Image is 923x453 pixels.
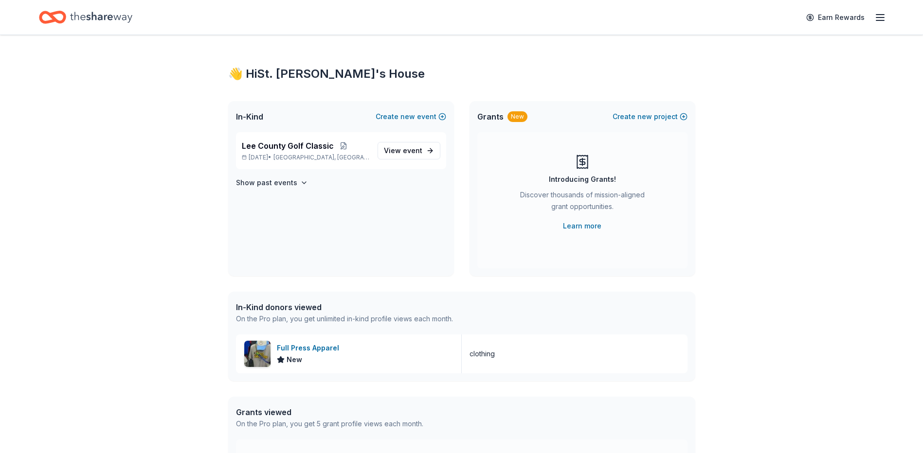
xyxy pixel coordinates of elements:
button: Show past events [236,177,308,189]
p: [DATE] • [242,154,370,161]
span: New [287,354,302,366]
div: On the Pro plan, you get 5 grant profile views each month. [236,418,423,430]
div: 👋 Hi St. [PERSON_NAME]'s House [228,66,695,82]
span: new [400,111,415,122]
div: Grants viewed [236,406,423,418]
button: Createnewevent [376,111,446,122]
a: Home [39,6,132,29]
span: In-Kind [236,111,263,122]
h4: Show past events [236,177,297,189]
div: In-Kind donors viewed [236,301,453,313]
span: View [384,145,422,157]
a: Learn more [563,220,601,232]
div: clothing [470,348,495,360]
img: Image for Full Press Apparel [244,341,271,367]
span: event [403,146,422,155]
button: Createnewproject [613,111,688,122]
span: new [637,111,652,122]
div: Introducing Grants! [549,174,616,185]
div: Full Press Apparel [277,342,343,354]
span: Grants [477,111,504,122]
a: Earn Rewards [800,9,870,26]
div: Discover thousands of mission-aligned grant opportunities. [516,189,649,216]
div: On the Pro plan, you get unlimited in-kind profile views each month. [236,313,453,325]
div: New [507,111,527,122]
span: Lee County Golf Classic [242,140,334,152]
span: [GEOGRAPHIC_DATA], [GEOGRAPHIC_DATA] [273,154,369,161]
a: View event [378,142,440,159]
